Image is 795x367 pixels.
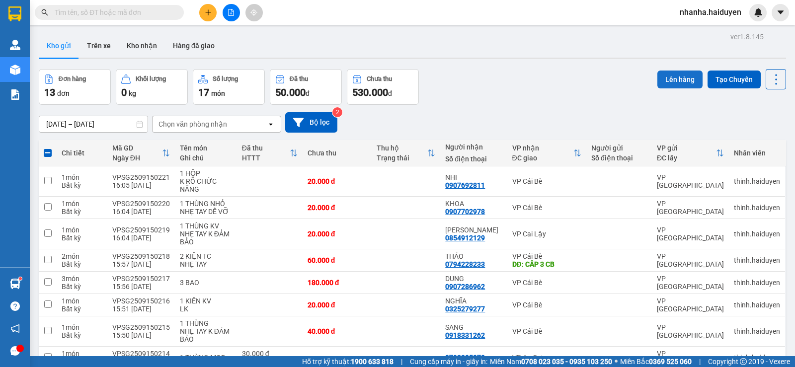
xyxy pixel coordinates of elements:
[180,252,232,260] div: 2 KIỆN TC
[512,301,581,309] div: VP Cái Bè
[39,34,79,58] button: Kho gửi
[129,89,136,97] span: kg
[734,354,780,362] div: thinh.haiduyen
[39,116,148,132] input: Select a date range.
[112,154,162,162] div: Ngày ĐH
[62,200,102,208] div: 1 món
[512,354,581,362] div: VP An Cư
[112,275,170,283] div: VPSG2509150217
[180,222,232,230] div: 1 THÙNG KV
[445,226,502,234] div: THANH PHONG
[445,297,502,305] div: NGHĨA
[57,89,70,97] span: đơn
[10,324,20,333] span: notification
[159,119,227,129] div: Chọn văn phòng nhận
[180,144,232,152] div: Tên món
[445,208,485,216] div: 0907702978
[55,7,172,18] input: Tìm tên, số ĐT hoặc mã đơn
[62,305,102,313] div: Bất kỳ
[205,9,212,16] span: plus
[620,356,692,367] span: Miền Bắc
[10,89,20,100] img: solution-icon
[8,6,21,21] img: logo-vxr
[512,252,581,260] div: VP Cái Bè
[512,279,581,287] div: VP Cái Bè
[180,208,232,216] div: NHẸ TAY DỄ VỠ
[62,297,102,305] div: 1 món
[10,65,20,75] img: warehouse-icon
[19,277,22,280] sup: 1
[10,40,20,50] img: warehouse-icon
[199,4,217,21] button: plus
[242,144,290,152] div: Đã thu
[267,120,275,128] svg: open
[734,327,780,335] div: thinh.haiduyen
[62,149,102,157] div: Chi tiết
[367,75,392,82] div: Chưa thu
[672,6,749,18] span: nhanha.haiduyen
[754,8,763,17] img: icon-new-feature
[445,283,485,291] div: 0907286962
[512,230,581,238] div: VP Cai Lậy
[490,356,612,367] span: Miền Nam
[112,297,170,305] div: VPSG2509150216
[62,181,102,189] div: Bất kỳ
[445,331,485,339] div: 0918331262
[734,256,780,264] div: thinh.haiduyen
[180,154,232,162] div: Ghi chú
[347,69,419,105] button: Chưa thu530.000đ
[734,230,780,238] div: thinh.haiduyen
[213,75,238,82] div: Số lượng
[708,71,761,88] button: Tạo Chuyến
[521,358,612,366] strong: 0708 023 035 - 0935 103 250
[445,275,502,283] div: DUNG
[112,305,170,313] div: 15:51 [DATE]
[649,358,692,366] strong: 0369 525 060
[275,86,306,98] span: 50.000
[730,31,764,42] div: ver 1.8.145
[401,356,402,367] span: |
[372,140,441,166] th: Toggle SortBy
[180,354,232,362] div: 1 THÙNG MOD
[377,144,428,152] div: Thu hộ
[112,252,170,260] div: VPSG2509150218
[62,283,102,291] div: Bất kỳ
[242,154,290,162] div: HTTT
[351,358,394,366] strong: 1900 633 818
[591,144,647,152] div: Người gửi
[445,155,502,163] div: Số điện thoại
[112,208,170,216] div: 16:04 [DATE]
[657,154,716,162] div: ĐC lấy
[112,323,170,331] div: VPSG2509150215
[445,181,485,189] div: 0907692811
[285,112,337,133] button: Bộ lọc
[657,350,724,366] div: VP [GEOGRAPHIC_DATA]
[776,8,785,17] span: caret-down
[512,144,573,152] div: VP nhận
[112,181,170,189] div: 16:05 [DATE]
[308,230,367,238] div: 20.000 đ
[657,297,724,313] div: VP [GEOGRAPHIC_DATA]
[250,9,257,16] span: aim
[62,234,102,242] div: Bất kỳ
[734,177,780,185] div: thinh.haiduyen
[59,75,86,82] div: Đơn hàng
[62,226,102,234] div: 1 món
[445,354,485,362] div: 0792305078
[445,200,502,208] div: KHOA
[228,9,235,16] span: file-add
[512,204,581,212] div: VP Cái Bè
[306,89,310,97] span: đ
[308,327,367,335] div: 40.000 đ
[734,301,780,309] div: thinh.haiduyen
[445,234,485,242] div: 0854912129
[245,4,263,21] button: aim
[308,301,367,309] div: 20.000 đ
[180,200,232,208] div: 1 THÙNG NHỎ
[734,279,780,287] div: thinh.haiduyen
[512,327,581,335] div: VP Cái Bè
[657,71,703,88] button: Lên hàng
[652,140,729,166] th: Toggle SortBy
[507,140,586,166] th: Toggle SortBy
[615,360,618,364] span: ⚪️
